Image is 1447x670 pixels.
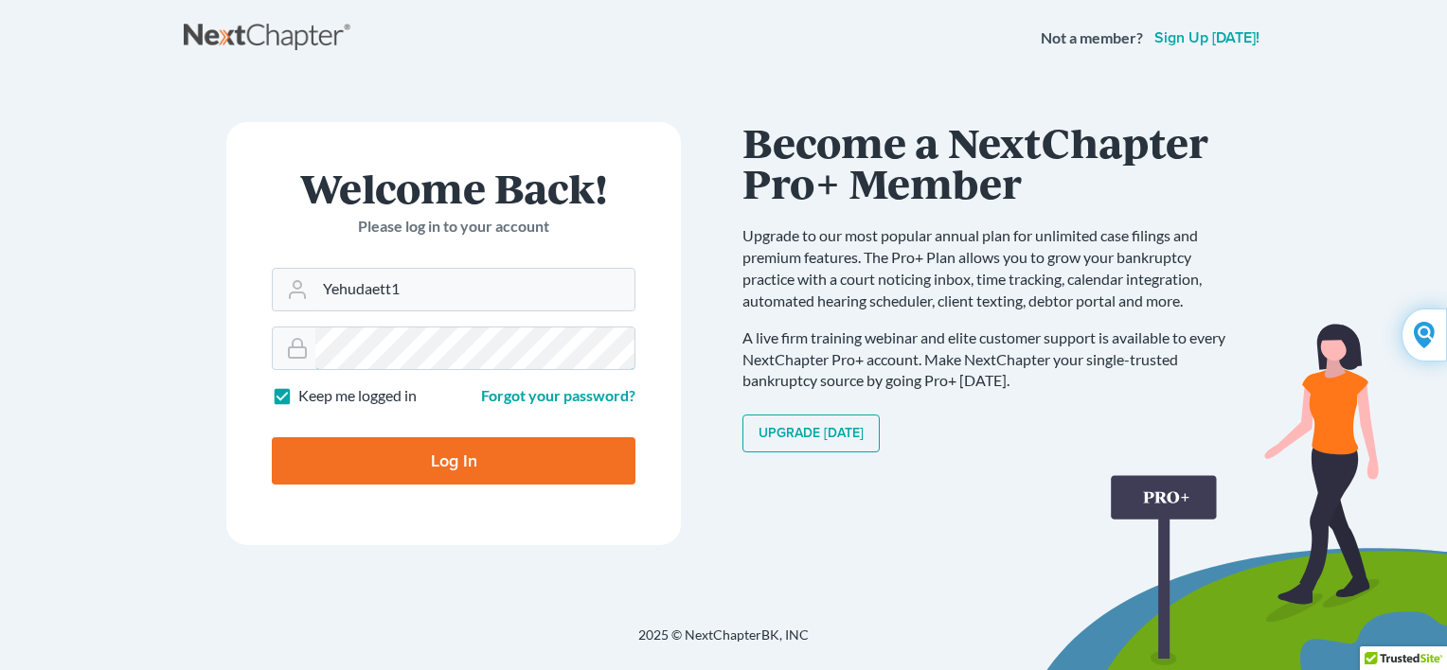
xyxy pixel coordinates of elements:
p: Upgrade to our most popular annual plan for unlimited case filings and premium features. The Pro+... [742,225,1244,311]
a: Sign up [DATE]! [1151,30,1263,45]
p: A live firm training webinar and elite customer support is available to every NextChapter Pro+ ac... [742,327,1244,393]
input: Email Address [315,269,634,310]
a: Upgrade [DATE] [742,414,880,452]
strong: Not a member? [1041,27,1143,49]
div: 2025 © NextChapterBK, INC [184,626,1263,660]
h1: Welcome Back! [272,167,635,208]
label: Keep me logged in [298,385,417,407]
input: Log In [272,437,635,485]
a: Forgot your password? [481,386,635,404]
h1: Become a NextChapter Pro+ Member [742,122,1244,203]
p: Please log in to your account [272,216,635,238]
